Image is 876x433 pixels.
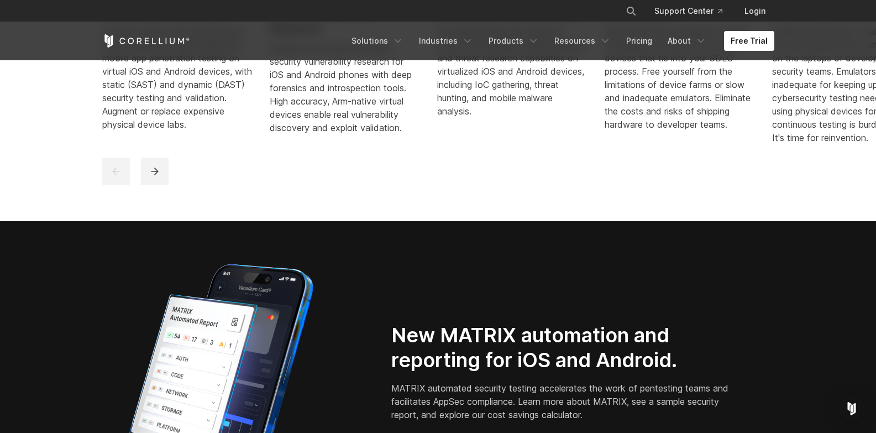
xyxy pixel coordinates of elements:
a: Solutions [345,31,410,51]
div: Navigation Menu [345,31,774,51]
div: Arm global threat and research teams with powerful mobile malware and threat research capabilitie... [437,25,587,118]
a: Corellium Home [102,34,190,48]
div: Modernize the development of IoT embedded software with virtual devices that tie into your SDLC p... [605,25,754,131]
button: Search [621,1,641,21]
button: previous [102,158,130,185]
h2: New MATRIX automation and reporting for iOS and Android. [391,323,732,373]
div: Navigation Menu [612,1,774,21]
a: Support Center [646,1,731,21]
button: next [141,158,169,185]
a: Resources [548,31,617,51]
p: MATRIX automated security testing accelerates the work of pentesting teams and facilitates AppSec... [391,382,732,421]
div: Enable never-before-possible security vulnerability research for iOS and Android phones with deep... [270,41,419,134]
a: Products [482,31,545,51]
a: About [661,31,713,51]
div: Provide security and testing teams with one place for unprecedented mobile app penetration testin... [102,25,252,131]
a: Pricing [620,31,659,51]
a: Login [736,1,774,21]
div: Open Intercom Messenger [838,395,865,422]
a: Industries [412,31,480,51]
a: Free Trial [724,31,774,51]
